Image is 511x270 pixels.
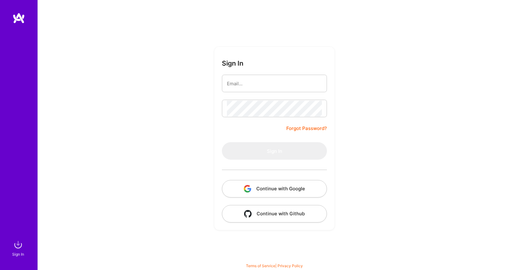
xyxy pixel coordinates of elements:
[244,210,252,217] img: icon
[222,180,327,197] button: Continue with Google
[278,263,303,268] a: Privacy Policy
[227,76,322,92] input: Email...
[12,251,24,257] div: Sign In
[13,12,25,24] img: logo
[12,238,24,251] img: sign in
[246,263,303,268] span: |
[246,263,275,268] a: Terms of Service
[286,125,327,132] a: Forgot Password?
[38,251,511,267] div: © 2025 ATeams Inc., All rights reserved.
[222,205,327,222] button: Continue with Github
[13,238,24,257] a: sign inSign In
[222,59,243,67] h3: Sign In
[244,185,251,192] img: icon
[222,142,327,160] button: Sign In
